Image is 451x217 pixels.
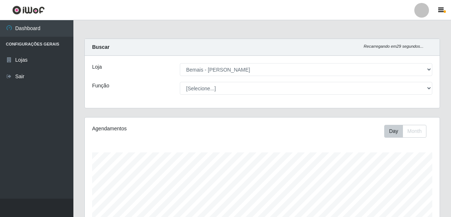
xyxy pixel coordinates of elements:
[384,125,403,138] button: Day
[384,125,432,138] div: Toolbar with button groups
[403,125,426,138] button: Month
[92,63,102,71] label: Loja
[92,82,109,90] label: Função
[384,125,426,138] div: First group
[92,44,109,50] strong: Buscar
[12,6,45,15] img: CoreUI Logo
[92,125,228,133] div: Agendamentos
[364,44,423,48] i: Recarregando em 29 segundos...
